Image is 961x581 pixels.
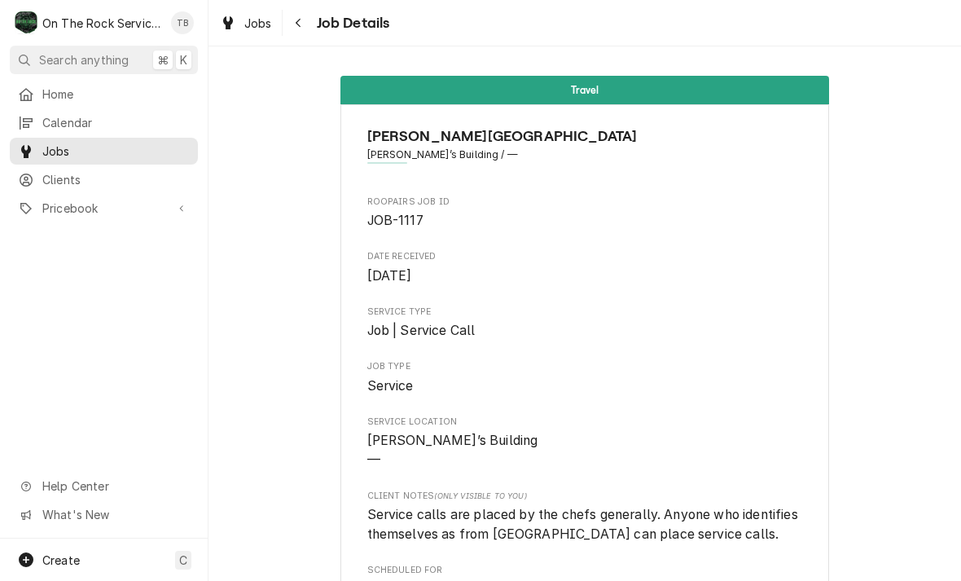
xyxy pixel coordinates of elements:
div: On The Rock Services's Avatar [15,11,37,34]
span: Travel [571,85,599,95]
span: Help Center [42,478,188,495]
span: Scheduled For [367,564,803,577]
span: Job | Service Call [367,323,476,338]
span: [object Object] [367,505,803,544]
span: What's New [42,506,188,523]
span: Client Notes [367,490,803,503]
span: Jobs [244,15,272,32]
span: Calendar [42,114,190,131]
div: Job Type [367,360,803,395]
span: Service Type [367,306,803,319]
a: Jobs [213,10,279,37]
div: On The Rock Services [42,15,162,32]
div: Client Information [367,125,803,175]
span: [DATE] [367,268,412,284]
a: Jobs [10,138,198,165]
span: Service calls are placed by the chefs generally. Anyone who identifies themselves as from [GEOGRA... [367,507,801,542]
div: TB [171,11,194,34]
span: Roopairs Job ID [367,211,803,231]
span: ⌘ [157,51,169,68]
span: Service Type [367,321,803,341]
span: Clients [42,171,190,188]
span: Job Type [367,376,803,396]
span: Job Type [367,360,803,373]
div: O [15,11,37,34]
a: Go to Pricebook [10,195,198,222]
div: Status [340,76,829,104]
a: Clients [10,166,198,193]
span: JOB-1117 [367,213,423,228]
span: C [179,552,187,569]
span: [PERSON_NAME]’s Building — [367,433,538,468]
span: Service Location [367,416,803,429]
a: Calendar [10,109,198,136]
div: [object Object] [367,490,803,544]
span: Roopairs Job ID [367,196,803,209]
div: Roopairs Job ID [367,196,803,231]
span: Date Received [367,266,803,286]
span: K [180,51,187,68]
span: (Only Visible to You) [434,491,526,500]
div: Todd Brady's Avatar [171,11,194,34]
span: Date Received [367,250,803,263]
span: Search anything [39,51,129,68]
span: Create [42,553,80,567]
div: Date Received [367,250,803,285]
span: Pricebook [42,200,165,217]
span: Name [367,125,803,147]
span: Address [367,147,803,162]
div: Service Location [367,416,803,470]
div: Service Type [367,306,803,341]
span: Job Details [312,12,390,34]
span: Jobs [42,143,190,160]
button: Search anything⌘K [10,46,198,74]
a: Go to What's New [10,501,198,528]
a: Home [10,81,198,108]
span: Home [42,86,190,103]
a: Go to Help Center [10,473,198,500]
span: Service [367,378,414,394]
button: Navigate back [286,10,312,36]
span: Service Location [367,431,803,469]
